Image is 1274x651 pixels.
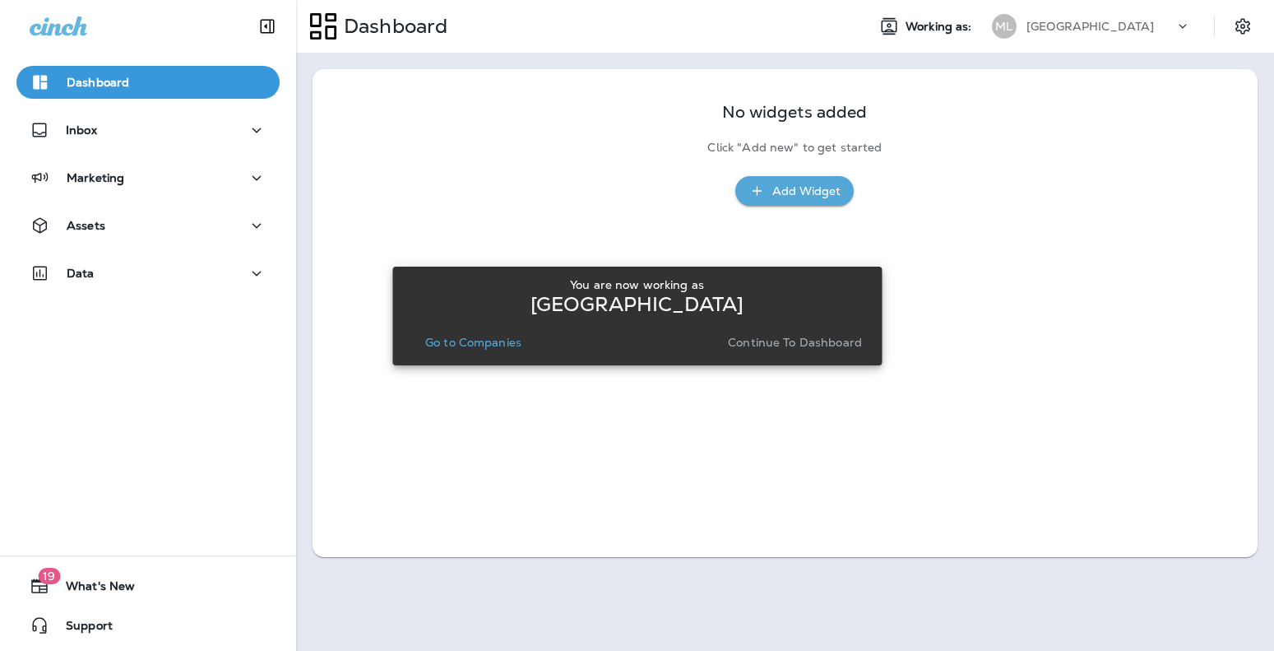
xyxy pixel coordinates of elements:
[16,609,280,642] button: Support
[992,14,1017,39] div: ML
[419,331,528,354] button: Go to Companies
[425,336,521,349] p: Go to Companies
[66,123,97,137] p: Inbox
[570,278,704,291] p: You are now working as
[16,257,280,290] button: Data
[16,66,280,99] button: Dashboard
[67,219,105,232] p: Assets
[16,161,280,194] button: Marketing
[1026,20,1154,33] p: [GEOGRAPHIC_DATA]
[337,14,447,39] p: Dashboard
[728,336,862,349] p: Continue to Dashboard
[906,20,975,34] span: Working as:
[721,331,869,354] button: Continue to Dashboard
[1228,12,1258,41] button: Settings
[67,76,129,89] p: Dashboard
[530,298,744,311] p: [GEOGRAPHIC_DATA]
[16,209,280,242] button: Assets
[38,568,60,584] span: 19
[67,267,95,280] p: Data
[16,114,280,146] button: Inbox
[67,171,124,184] p: Marketing
[244,10,290,43] button: Collapse Sidebar
[49,579,135,599] span: What's New
[49,619,113,639] span: Support
[16,570,280,602] button: 19What's New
